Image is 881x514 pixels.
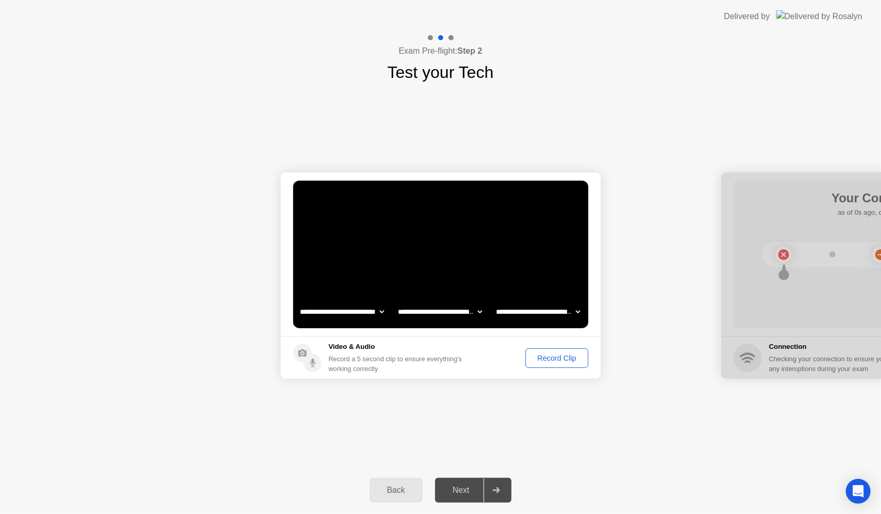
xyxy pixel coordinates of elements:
[388,60,494,85] h1: Test your Tech
[396,301,484,322] select: Available speakers
[776,10,862,22] img: Delivered by Rosalyn
[846,479,871,504] div: Open Intercom Messenger
[298,301,386,322] select: Available cameras
[373,486,420,495] div: Back
[329,354,467,374] div: Record a 5 second clip to ensure everything’s working correctly
[525,348,588,368] button: Record Clip
[494,301,582,322] select: Available microphones
[457,46,482,55] b: Step 2
[399,45,483,57] h4: Exam Pre-flight:
[438,486,484,495] div: Next
[329,342,467,352] h5: Video & Audio
[435,478,512,503] button: Next
[724,10,770,23] div: Delivered by
[370,478,423,503] button: Back
[529,354,584,362] div: Record Clip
